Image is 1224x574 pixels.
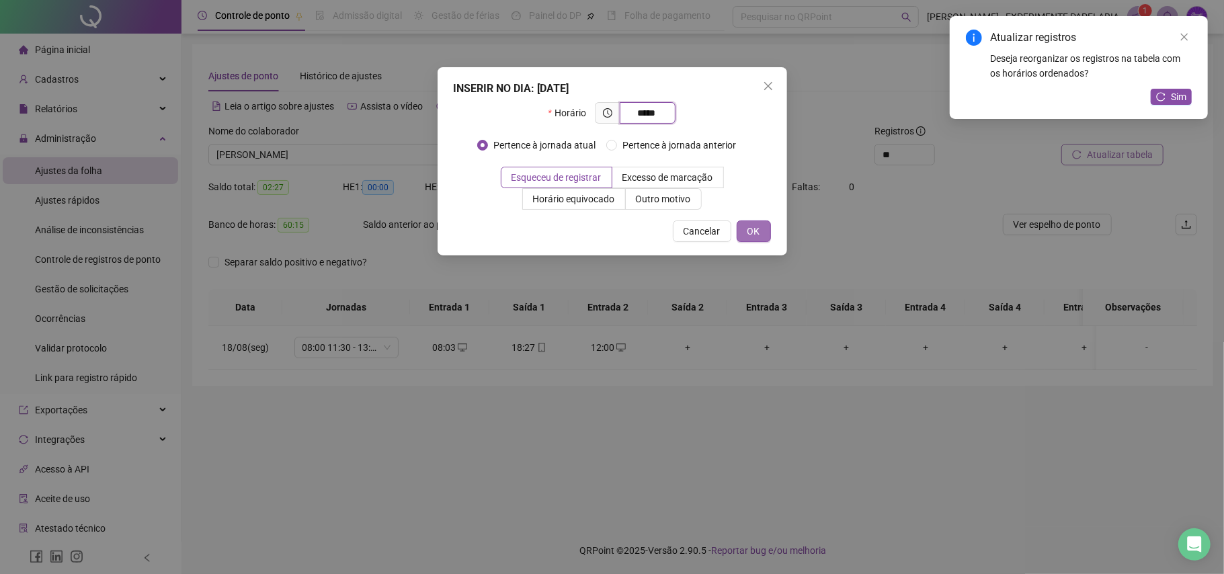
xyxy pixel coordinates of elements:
button: OK [737,220,771,242]
button: Close [758,75,779,97]
span: Outro motivo [636,194,691,204]
span: close [763,81,774,91]
span: reload [1156,92,1166,101]
div: INSERIR NO DIA : [DATE] [454,81,771,97]
span: Pertence à jornada atual [488,138,601,153]
a: Close [1177,30,1192,44]
span: Excesso de marcação [622,172,713,183]
div: Open Intercom Messenger [1178,528,1211,561]
button: Sim [1151,89,1192,105]
span: Cancelar [684,224,721,239]
div: Atualizar registros [990,30,1192,46]
button: Cancelar [673,220,731,242]
div: Deseja reorganizar os registros na tabela com os horários ordenados? [990,51,1192,81]
span: Horário equivocado [533,194,615,204]
span: Pertence à jornada anterior [617,138,741,153]
span: info-circle [966,30,982,46]
span: clock-circle [603,108,612,118]
label: Horário [548,102,595,124]
span: close [1180,32,1189,42]
span: Esqueceu de registrar [512,172,602,183]
span: OK [747,224,760,239]
span: Sim [1171,89,1186,104]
